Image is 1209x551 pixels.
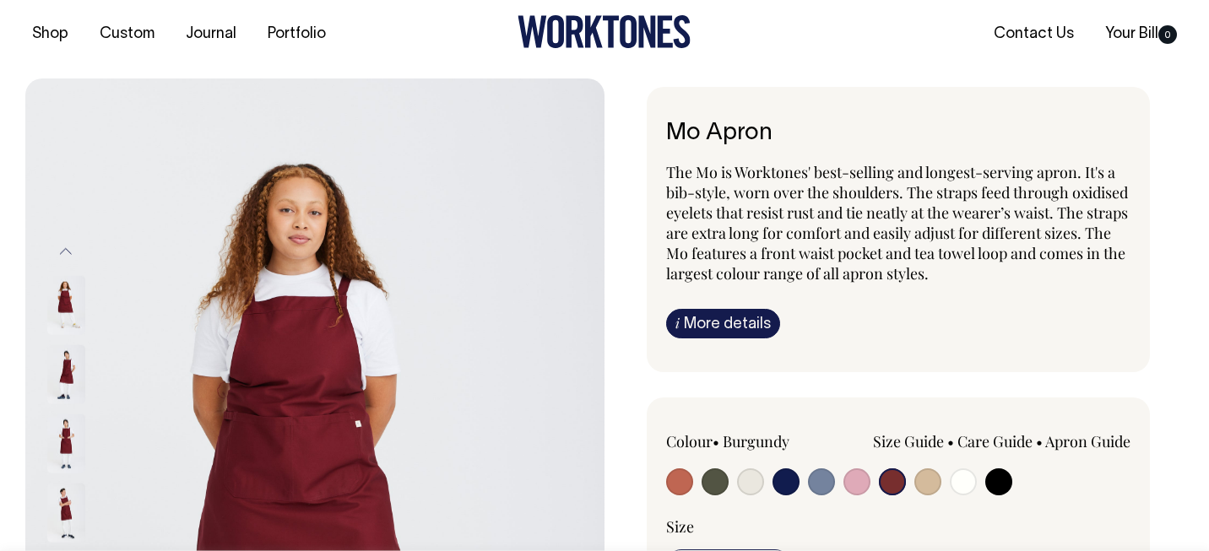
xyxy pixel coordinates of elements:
[25,20,75,48] a: Shop
[1098,20,1184,48] a: Your Bill0
[1045,431,1130,451] a: Apron Guide
[179,20,243,48] a: Journal
[957,431,1033,451] a: Care Guide
[666,162,1128,284] span: The Mo is Worktones' best-selling and longest-serving apron. It's a bib-style, worn over the shou...
[723,431,789,451] label: Burgundy
[675,314,680,332] span: i
[947,431,954,451] span: •
[47,344,85,403] img: burgundy
[873,431,944,451] a: Size Guide
[666,121,1130,147] h6: Mo Apron
[47,483,85,542] img: burgundy
[987,20,1081,48] a: Contact Us
[1158,25,1177,44] span: 0
[93,20,161,48] a: Custom
[713,431,719,451] span: •
[666,309,780,338] a: iMore details
[53,233,79,271] button: Previous
[1036,431,1043,451] span: •
[47,275,85,334] img: burgundy
[666,431,852,451] div: Colour
[666,516,1130,537] div: Size
[47,413,85,473] img: burgundy
[261,20,333,48] a: Portfolio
